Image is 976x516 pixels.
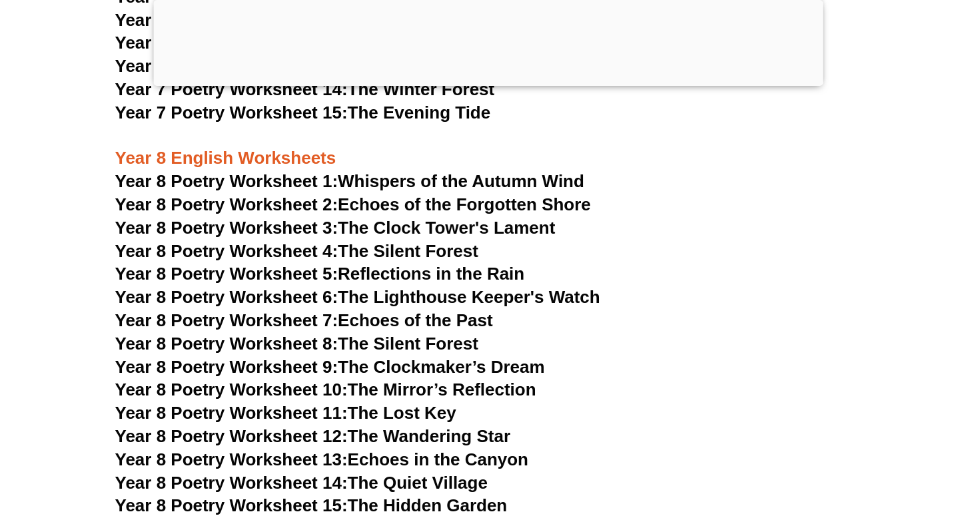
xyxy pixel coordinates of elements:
span: Year 7 Poetry Worksheet 11: [115,10,348,30]
span: Year 7 Poetry Worksheet 13: [115,56,348,76]
span: Year 7 Poetry Worksheet 14: [115,79,348,99]
span: Year 8 Poetry Worksheet 12: [115,426,348,446]
a: Year 8 Poetry Worksheet 8:The Silent Forest [115,334,478,354]
a: Year 8 Poetry Worksheet 7:Echoes of the Past [115,310,493,330]
a: Year 7 Poetry Worksheet 13:The Distant Mountains [115,56,534,76]
span: Year 8 Poetry Worksheet 6: [115,287,338,307]
a: Year 7 Poetry Worksheet 15:The Evening Tide [115,103,491,123]
a: Year 7 Poetry Worksheet 11:The Moonlit Meadow [115,10,518,30]
a: Year 8 Poetry Worksheet 10:The Mirror’s Reflection [115,380,536,399]
span: Year 8 Poetry Worksheet 7: [115,310,338,330]
span: Year 8 Poetry Worksheet 8: [115,334,338,354]
a: Year 8 Poetry Worksheet 11:The Lost Key [115,403,456,423]
span: Year 7 Poetry Worksheet 12: [115,33,348,53]
span: Year 8 Poetry Worksheet 4: [115,241,338,261]
span: Year 8 Poetry Worksheet 13: [115,449,348,469]
a: Year 8 Poetry Worksheet 2:Echoes of the Forgotten Shore [115,194,591,214]
span: Year 7 Poetry Worksheet 15: [115,103,348,123]
a: Year 8 Poetry Worksheet 14:The Quiet Village [115,473,488,493]
span: Year 8 Poetry Worksheet 5: [115,264,338,284]
span: Year 8 Poetry Worksheet 10: [115,380,348,399]
a: Year 8 Poetry Worksheet 4:The Silent Forest [115,241,478,261]
span: Year 8 Poetry Worksheet 15: [115,495,348,515]
span: Year 8 Poetry Worksheet 9: [115,357,338,377]
a: Year 8 Poetry Worksheet 1:Whispers of the Autumn Wind [115,171,584,191]
a: Year 8 Poetry Worksheet 13:Echoes in the Canyon [115,449,529,469]
a: Year 8 Poetry Worksheet 6:The Lighthouse Keeper's Watch [115,287,600,307]
span: Year 8 Poetry Worksheet 1: [115,171,338,191]
a: Year 8 Poetry Worksheet 3:The Clock Tower's Lament [115,218,556,238]
a: Year 8 Poetry Worksheet 12:The Wandering Star [115,426,511,446]
span: Year 8 Poetry Worksheet 2: [115,194,338,214]
h3: Year 8 English Worksheets [115,125,861,170]
a: Year 7 Poetry Worksheet 12:The Morning Rain [115,33,494,53]
iframe: Chat Widget [747,366,976,516]
span: Year 8 Poetry Worksheet 11: [115,403,348,423]
a: Year 8 Poetry Worksheet 15:The Hidden Garden [115,495,508,515]
span: Year 8 Poetry Worksheet 14: [115,473,348,493]
a: Year 8 Poetry Worksheet 5:Reflections in the Rain [115,264,525,284]
span: Year 8 Poetry Worksheet 3: [115,218,338,238]
a: Year 8 Poetry Worksheet 9:The Clockmaker’s Dream [115,357,545,377]
a: Year 7 Poetry Worksheet 14:The Winter Forest [115,79,495,99]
